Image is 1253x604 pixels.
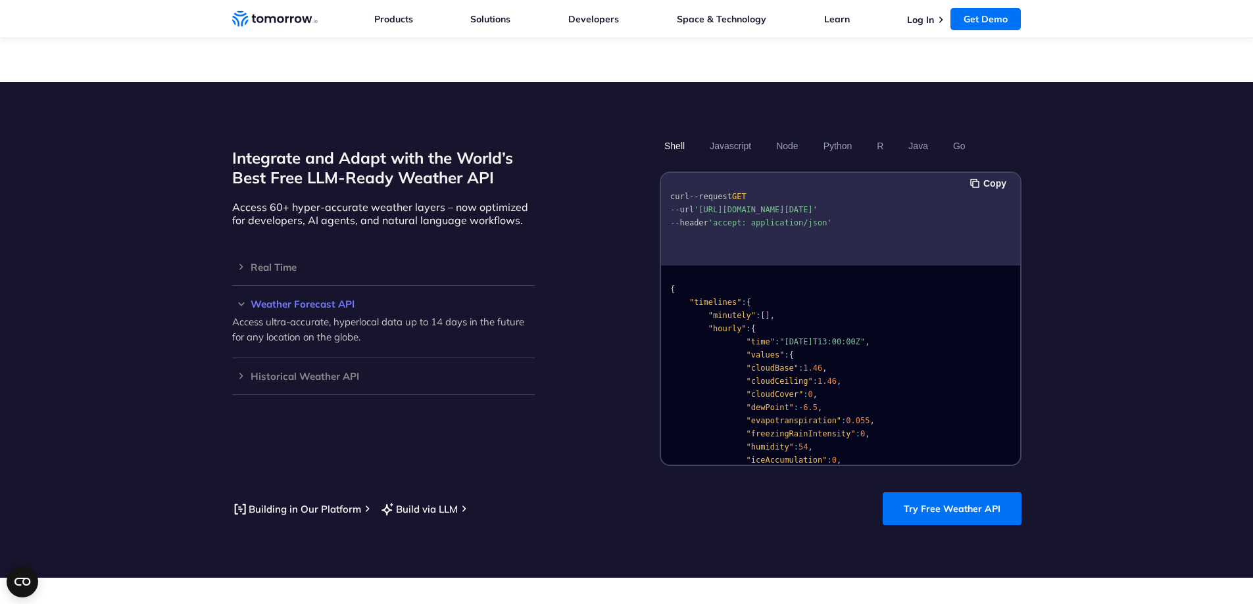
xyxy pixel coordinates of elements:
[827,455,831,465] span: :
[907,14,934,26] a: Log In
[232,200,535,227] p: Access 60+ hyper-accurate weather layers – now optimized for developers, AI agents, and natural l...
[860,429,865,438] span: 0
[746,363,798,373] span: "cloudBase"
[770,311,774,320] span: ,
[870,416,874,425] span: ,
[232,9,318,29] a: Home link
[855,429,860,438] span: :
[232,371,535,381] h3: Historical Weather API
[694,205,818,214] span: '[URL][DOMAIN_NAME][DATE]'
[679,218,708,227] span: header
[765,311,770,320] span: ]
[731,192,746,201] span: GET
[818,403,822,412] span: ,
[232,314,535,344] p: Access ultra-accurate, hyperlocal data up to 14 days in the future for any location on the globe.
[817,377,836,386] span: 1.46
[865,429,870,438] span: ,
[689,298,741,307] span: "timelines"
[831,455,836,465] span: 0
[784,350,789,360] span: :
[7,566,38,597] button: Open CMP widget
[760,311,765,320] span: [
[670,205,679,214] span: --
[232,148,535,187] h2: Integrate and Adapt with the World’s Best Free LLM-Ready Weather API
[660,135,689,157] button: Shell
[232,501,361,517] a: Building in Our Platform
[950,8,1021,30] a: Get Demo
[779,337,865,346] span: "[DATE]T13:00:00Z"
[803,390,808,399] span: :
[836,455,841,465] span: ,
[818,135,856,157] button: Python
[746,337,774,346] span: "time"
[670,285,675,294] span: {
[798,442,808,452] span: 54
[808,390,812,399] span: 0
[746,455,827,465] span: "iceAccumulation"
[793,442,798,452] span: :
[904,135,933,157] button: Java
[677,13,766,25] a: Space & Technology
[883,492,1021,525] a: Try Free Weather API
[670,218,679,227] span: --
[756,311,760,320] span: :
[746,377,812,386] span: "cloudCeiling"
[746,324,750,333] span: :
[470,13,510,25] a: Solutions
[774,337,779,346] span: :
[846,416,870,425] span: 0.055
[746,416,841,425] span: "evapotranspiration"
[708,218,831,227] span: 'accept: application/json'
[746,350,784,360] span: "values"
[689,192,698,201] span: --
[746,429,855,438] span: "freezingRainIntensity"
[865,337,870,346] span: ,
[708,324,746,333] span: "hourly"
[812,377,817,386] span: :
[789,350,793,360] span: {
[970,176,1010,191] button: Copy
[374,13,413,25] a: Products
[841,416,846,425] span: :
[822,363,827,373] span: ,
[798,403,803,412] span: -
[708,311,755,320] span: "minutely"
[836,377,841,386] span: ,
[670,192,689,201] span: curl
[699,192,732,201] span: request
[746,442,793,452] span: "humidity"
[741,298,746,307] span: :
[568,13,619,25] a: Developers
[772,135,802,157] button: Node
[746,403,793,412] span: "dewPoint"
[705,135,756,157] button: Javascript
[798,363,803,373] span: :
[746,298,750,307] span: {
[679,205,694,214] span: url
[812,390,817,399] span: ,
[750,324,755,333] span: {
[824,13,850,25] a: Learn
[380,501,458,517] a: Build via LLM
[948,135,970,157] button: Go
[803,363,822,373] span: 1.46
[232,262,535,272] h3: Real Time
[793,403,798,412] span: :
[232,299,535,309] h3: Weather Forecast API
[872,135,888,157] button: R
[746,390,803,399] span: "cloudCover"
[803,403,818,412] span: 6.5
[808,442,812,452] span: ,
